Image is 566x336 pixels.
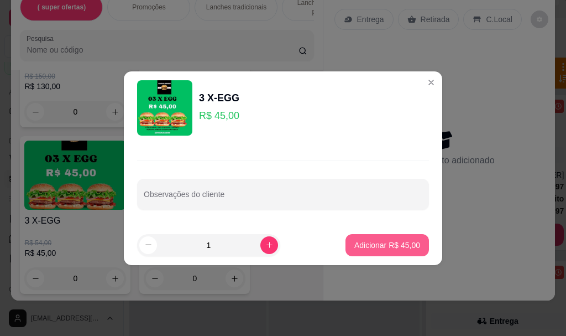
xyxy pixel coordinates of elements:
[260,236,278,254] button: increase-product-quantity
[354,240,420,251] p: Adicionar R$ 45,00
[199,90,239,106] div: 3 X-EGG
[422,74,440,91] button: Close
[137,80,192,136] img: product-image
[199,108,239,123] p: R$ 45,00
[144,193,422,204] input: Observações do cliente
[139,236,157,254] button: decrease-product-quantity
[345,234,429,256] button: Adicionar R$ 45,00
